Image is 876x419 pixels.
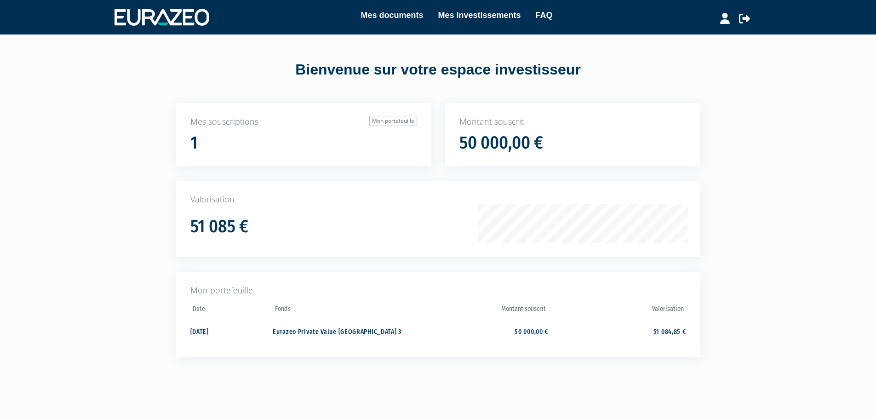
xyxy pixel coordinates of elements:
[115,9,209,25] img: 1732889491-logotype_eurazeo_blanc_rvb.png
[411,319,548,343] td: 50 000,00 €
[155,59,721,80] div: Bienvenue sur votre espace investisseur
[411,302,548,319] th: Montant souscrit
[536,9,553,22] a: FAQ
[190,285,686,297] p: Mon portefeuille
[548,302,686,319] th: Valorisation
[190,116,417,128] p: Mes souscriptions
[190,319,273,343] td: [DATE]
[459,133,543,153] h1: 50 000,00 €
[361,9,423,22] a: Mes documents
[548,319,686,343] td: 51 084,85 €
[190,217,248,236] h1: 51 085 €
[273,302,410,319] th: Fonds
[438,9,521,22] a: Mes investissements
[190,133,198,153] h1: 1
[273,319,410,343] td: Eurazeo Private Value [GEOGRAPHIC_DATA] 3
[369,116,417,126] a: Mon portefeuille
[190,302,273,319] th: Date
[459,116,686,128] p: Montant souscrit
[190,194,686,206] p: Valorisation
